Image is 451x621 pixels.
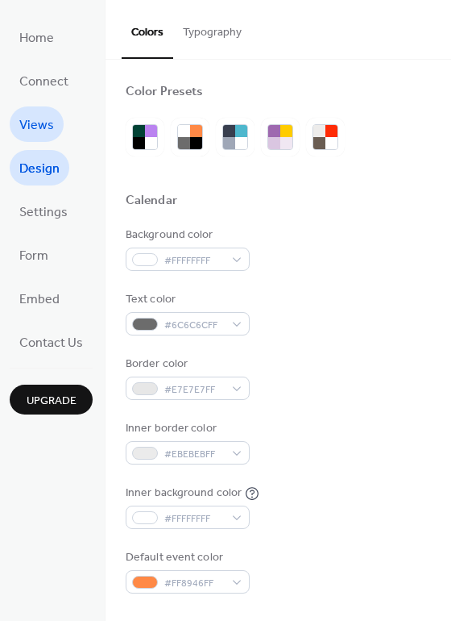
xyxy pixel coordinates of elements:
[10,150,69,185] a: Design
[164,446,224,463] span: #EBEBEBFF
[10,106,64,142] a: Views
[126,420,246,437] div: Inner border color
[19,200,68,226] span: Settings
[126,227,246,244] div: Background color
[164,252,224,269] span: #FFFFFFFF
[10,385,93,415] button: Upgrade
[126,356,246,373] div: Border color
[10,281,69,316] a: Embed
[164,575,224,592] span: #FF8946FF
[27,393,77,410] span: Upgrade
[164,381,224,398] span: #E7E7E7FF
[19,113,54,139] span: Views
[10,194,77,229] a: Settings
[126,485,242,502] div: Inner background color
[10,63,78,98] a: Connect
[126,291,246,308] div: Text color
[10,19,64,55] a: Home
[10,237,58,273] a: Form
[126,193,177,210] div: Calendar
[126,549,246,566] div: Default event color
[19,331,83,356] span: Contact Us
[164,511,224,527] span: #FFFFFFFF
[126,84,203,101] div: Color Presets
[19,69,68,95] span: Connect
[19,156,60,182] span: Design
[164,317,224,334] span: #6C6C6CFF
[19,244,48,269] span: Form
[19,287,60,313] span: Embed
[19,26,54,52] span: Home
[10,324,93,360] a: Contact Us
